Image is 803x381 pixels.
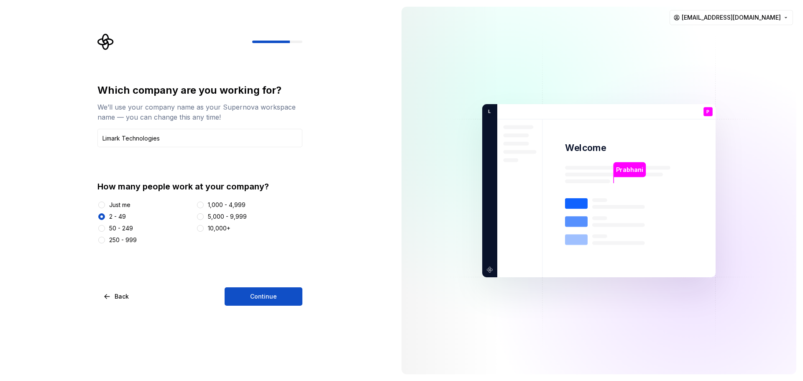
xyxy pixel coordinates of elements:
[109,224,133,233] div: 50 - 249
[97,102,302,122] div: We’ll use your company name as your Supernova workspace name — you can change this any time!
[208,212,247,221] div: 5,000 - 9,999
[616,165,643,174] p: Prabhani
[565,142,606,154] p: Welcome
[97,84,302,97] div: Which company are you working for?
[250,292,277,301] span: Continue
[485,107,491,115] p: L
[670,10,793,25] button: [EMAIL_ADDRESS][DOMAIN_NAME]
[109,236,137,244] div: 250 - 999
[225,287,302,306] button: Continue
[97,287,136,306] button: Back
[97,181,302,192] div: How many people work at your company?
[682,13,781,22] span: [EMAIL_ADDRESS][DOMAIN_NAME]
[97,129,302,147] input: Company name
[109,201,130,209] div: Just me
[97,33,114,50] svg: Supernova Logo
[706,109,709,114] p: P
[208,201,246,209] div: 1,000 - 4,999
[115,292,129,301] span: Back
[109,212,126,221] div: 2 - 49
[208,224,230,233] div: 10,000+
